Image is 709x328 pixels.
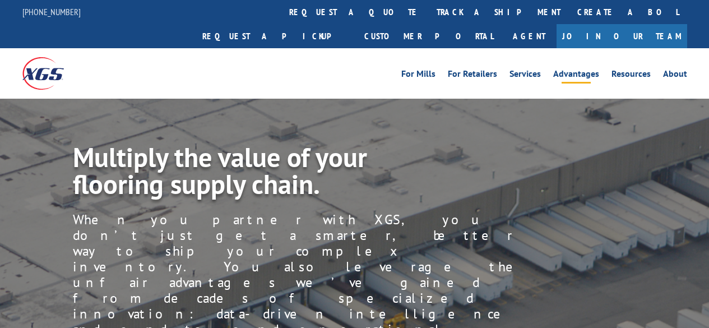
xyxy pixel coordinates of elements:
[448,70,497,82] a: For Retailers
[73,144,527,203] h1: Multiply the value of your flooring supply chain.
[401,70,435,82] a: For Mills
[553,70,599,82] a: Advantages
[663,70,687,82] a: About
[611,70,651,82] a: Resources
[509,70,541,82] a: Services
[356,24,502,48] a: Customer Portal
[502,24,557,48] a: Agent
[557,24,687,48] a: Join Our Team
[194,24,356,48] a: Request a pickup
[22,6,81,17] a: [PHONE_NUMBER]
